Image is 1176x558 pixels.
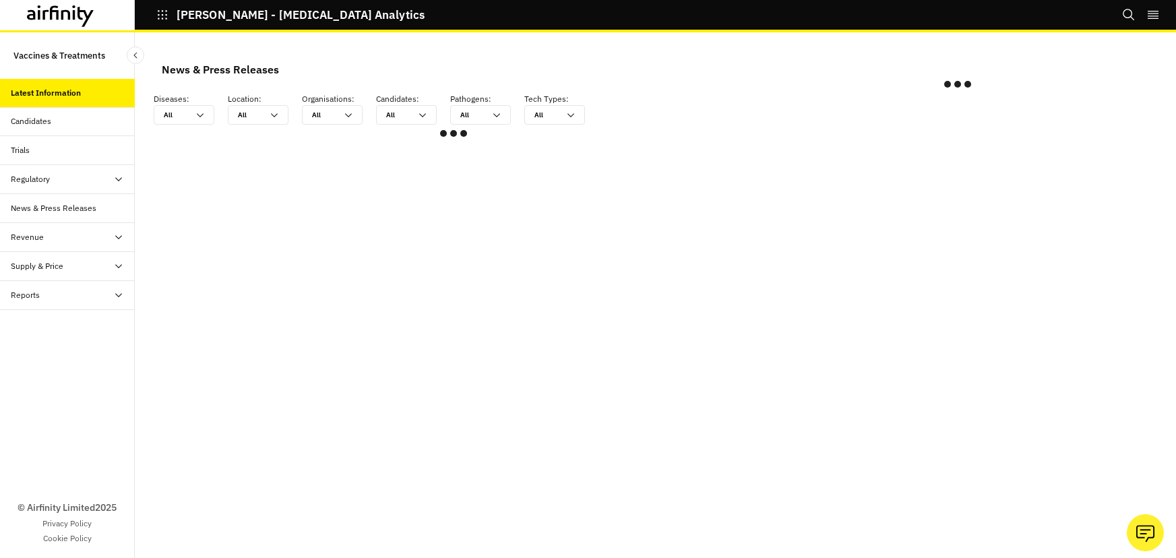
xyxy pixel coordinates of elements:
[302,93,376,105] p: Organisations :
[11,173,50,185] div: Regulatory
[154,93,228,105] p: Diseases :
[1122,3,1136,26] button: Search
[162,59,279,80] div: News & Press Releases
[18,501,117,515] p: © Airfinity Limited 2025
[43,532,92,545] a: Cookie Policy
[11,202,96,214] div: News & Press Releases
[127,46,144,64] button: Close Sidebar
[228,93,302,105] p: Location :
[11,144,30,156] div: Trials
[11,87,81,99] div: Latest Information
[376,93,450,105] p: Candidates :
[1127,514,1164,551] button: Ask our analysts
[11,289,40,301] div: Reports
[11,260,63,272] div: Supply & Price
[11,115,51,127] div: Candidates
[177,9,425,21] p: [PERSON_NAME] - [MEDICAL_DATA] Analytics
[156,3,425,26] button: [PERSON_NAME] - [MEDICAL_DATA] Analytics
[524,93,598,105] p: Tech Types :
[11,231,44,243] div: Revenue
[450,93,524,105] p: Pathogens :
[13,43,105,68] p: Vaccines & Treatments
[42,518,92,530] a: Privacy Policy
